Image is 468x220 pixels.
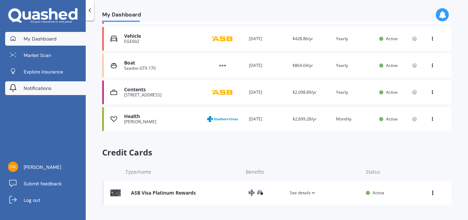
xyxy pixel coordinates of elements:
[124,33,200,39] div: Vehicle
[124,66,200,71] div: Seadoo GTX 170
[336,62,374,69] div: Yearly
[336,116,374,123] div: Monthly
[249,35,287,42] div: [DATE]
[24,85,51,92] span: Notifications
[24,197,40,204] span: Log out
[125,169,240,175] div: Type/name
[249,89,287,96] div: [DATE]
[292,62,313,68] span: $864.04/yr
[292,116,316,122] span: $2,699.28/yr
[24,35,57,42] span: My Dashboard
[124,114,200,119] div: Health
[249,116,287,123] div: [DATE]
[24,180,62,187] span: Submit feedback
[205,86,240,99] img: ASB
[290,189,316,196] span: See details
[110,189,121,196] img: ASB Visa Platinum Rewards
[205,113,240,126] img: Southern Cross
[110,89,117,96] img: Contents
[5,48,86,62] a: Market Scan
[336,35,374,42] div: Yearly
[110,35,117,42] img: Vehicle
[5,177,86,190] a: Submit feedback
[124,93,200,97] div: [STREET_ADDRESS]
[5,193,86,207] a: Log out
[205,32,240,45] img: ASB
[336,89,374,96] div: Yearly
[110,62,117,69] img: Boat
[124,119,200,124] div: [PERSON_NAME]
[5,65,86,79] a: Explore insurance
[124,60,200,66] div: Boat
[386,89,398,95] span: Active
[205,59,240,72] img: Other
[249,62,287,69] div: [DATE]
[5,81,86,95] a: Notifications
[5,32,86,46] a: My Dashboard
[24,164,61,171] span: [PERSON_NAME]
[5,160,86,174] a: [PERSON_NAME]
[102,11,141,21] span: My Dashboard
[386,36,398,42] span: Active
[131,189,196,196] div: ASB Visa Platinum Rewards
[246,169,361,175] div: Benefits
[373,190,384,196] span: Active
[386,116,398,122] span: Active
[124,87,200,93] div: Contents
[292,36,313,42] span: $428.86/yr
[24,68,63,75] span: Explore insurance
[386,62,398,68] span: Active
[292,89,316,95] span: $2,098.89/yr
[366,169,417,175] div: Status
[102,148,452,158] span: Credit Cards
[110,116,117,123] img: Health
[24,52,51,59] span: Market Scan
[8,162,18,172] img: 4ea29eb9afe88b3ef90ae40d86efe95d
[124,39,200,44] div: EGE602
